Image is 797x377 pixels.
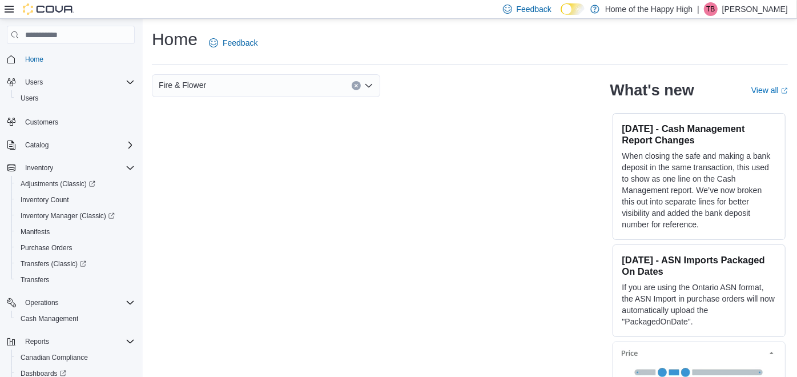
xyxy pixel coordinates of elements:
span: Home [25,55,43,64]
span: Catalog [21,138,135,152]
a: Inventory Manager (Classic) [11,208,139,224]
button: Clear input [352,81,361,90]
span: Users [21,75,135,89]
a: Manifests [16,225,54,239]
span: Transfers [16,273,135,287]
span: Inventory Count [16,193,135,207]
span: Inventory Count [21,195,69,204]
span: Catalog [25,141,49,150]
span: Users [16,91,135,105]
a: Transfers [16,273,54,287]
span: Feedback [223,37,257,49]
a: Home [21,53,48,66]
p: When closing the safe and making a bank deposit in the same transaction, this used to show as one... [622,150,776,230]
button: Manifests [11,224,139,240]
span: Transfers [21,275,49,284]
span: Home [21,52,135,66]
a: Canadian Compliance [16,351,92,364]
button: Canadian Compliance [11,350,139,366]
button: Inventory [2,160,139,176]
span: Manifests [16,225,135,239]
span: Purchase Orders [16,241,135,255]
span: Manifests [21,227,50,236]
span: Purchase Orders [21,243,73,252]
a: Adjustments (Classic) [11,176,139,192]
button: Reports [2,334,139,350]
span: Inventory Manager (Classic) [16,209,135,223]
span: Inventory [21,161,135,175]
button: Purchase Orders [11,240,139,256]
button: Users [2,74,139,90]
span: Transfers (Classic) [16,257,135,271]
a: Transfers (Classic) [11,256,139,272]
span: Operations [21,296,135,310]
a: Feedback [204,31,262,54]
button: Inventory Count [11,192,139,208]
a: Users [16,91,43,105]
span: Cash Management [16,312,135,326]
button: Users [21,75,47,89]
span: Canadian Compliance [21,353,88,362]
span: Inventory [25,163,53,173]
span: Customers [21,114,135,129]
span: TB [706,2,715,16]
span: Canadian Compliance [16,351,135,364]
span: Reports [25,337,49,346]
button: Operations [21,296,63,310]
button: Customers [2,113,139,130]
p: If you are using the Ontario ASN format, the ASN Import in purchase orders will now automatically... [622,282,776,327]
input: Dark Mode [561,3,585,15]
button: Operations [2,295,139,311]
span: Fire & Flower [159,78,206,92]
button: Open list of options [364,81,373,90]
a: Customers [21,115,63,129]
span: Operations [25,298,59,307]
h2: What's new [610,81,694,99]
h3: [DATE] - Cash Management Report Changes [622,123,776,146]
span: Inventory Manager (Classic) [21,211,115,220]
span: Users [25,78,43,87]
button: Catalog [2,137,139,153]
a: Cash Management [16,312,83,326]
span: Transfers (Classic) [21,259,86,268]
a: Transfers (Classic) [16,257,91,271]
button: Home [2,51,139,67]
svg: External link [781,87,788,94]
button: Reports [21,335,54,348]
span: Adjustments (Classic) [16,177,135,191]
a: Adjustments (Classic) [16,177,100,191]
span: Adjustments (Classic) [21,179,95,188]
a: Inventory Manager (Classic) [16,209,119,223]
p: Home of the Happy High [605,2,693,16]
p: | [697,2,699,16]
a: Inventory Count [16,193,74,207]
a: View allExternal link [751,86,788,95]
button: Catalog [21,138,53,152]
button: Cash Management [11,311,139,327]
button: Users [11,90,139,106]
button: Transfers [11,272,139,288]
span: Customers [25,118,58,127]
h3: [DATE] - ASN Imports Packaged On Dates [622,254,776,277]
span: Feedback [517,3,552,15]
a: Purchase Orders [16,241,77,255]
span: Cash Management [21,314,78,323]
div: Taylor Birch [704,2,718,16]
p: [PERSON_NAME] [722,2,788,16]
span: Users [21,94,38,103]
button: Inventory [21,161,58,175]
h1: Home [152,28,198,51]
span: Reports [21,335,135,348]
img: Cova [23,3,74,15]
